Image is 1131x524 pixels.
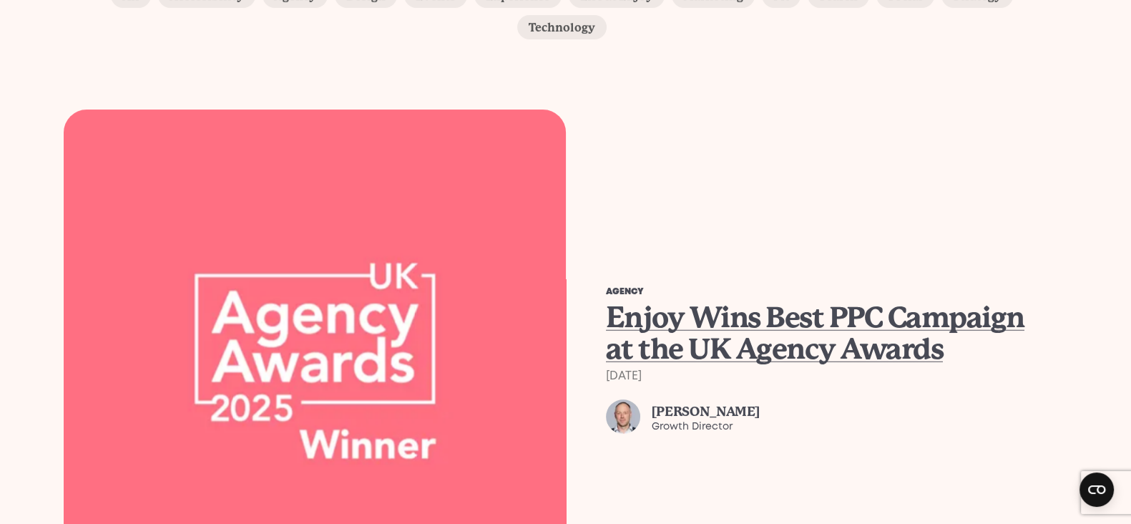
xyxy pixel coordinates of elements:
[606,301,1024,366] span: Enjoy Wins Best PPC Campaign at the UK Agency Awards
[1079,472,1114,507] button: Open CMP widget
[652,403,760,419] div: [PERSON_NAME]
[606,288,1028,296] div: Agency
[517,15,607,39] label: Technology
[652,419,760,434] div: Growth Director
[606,371,1028,382] div: [DATE]
[606,399,640,434] img: Si Muddell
